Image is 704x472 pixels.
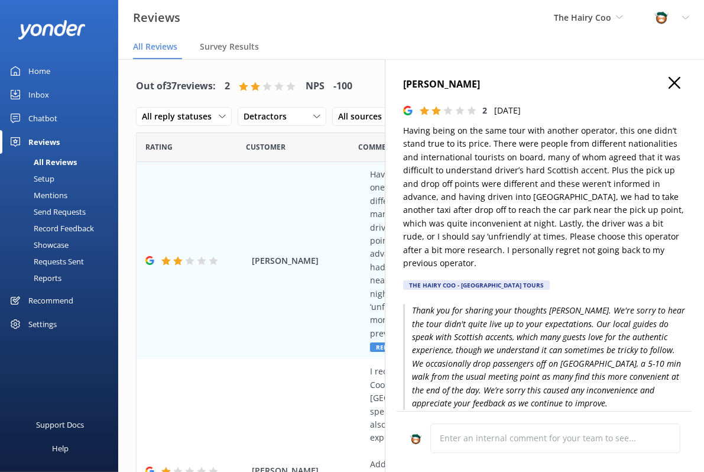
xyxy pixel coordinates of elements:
[28,130,60,154] div: Reviews
[7,170,54,187] div: Setup
[133,8,180,27] h3: Reviews
[200,41,259,53] span: Survey Results
[252,254,364,267] span: [PERSON_NAME]
[133,41,177,53] span: All Reviews
[482,105,487,116] span: 2
[7,187,67,203] div: Mentions
[28,83,49,106] div: Inbox
[7,270,61,286] div: Reports
[338,110,389,123] span: All sources
[653,9,670,27] img: 457-1738239164.png
[403,304,686,410] p: Thank you for sharing your thoughts [PERSON_NAME]. We're sorry to hear the tour didn't quite live...
[403,77,686,92] h4: [PERSON_NAME]
[7,253,84,270] div: Requests Sent
[7,270,118,286] a: Reports
[370,168,606,340] div: Having being on the same tour with another operator, this one didn’t stand true to its price. The...
[136,79,216,94] h4: Out of 37 reviews:
[52,437,69,460] div: Help
[7,220,118,237] a: Record Feedback
[7,203,86,220] div: Send Requests
[28,289,73,312] div: Recommend
[7,237,69,253] div: Showcase
[7,253,118,270] a: Requests Sent
[28,59,50,83] div: Home
[554,12,611,23] span: The Hairy Coo
[246,141,286,153] span: Date
[244,110,294,123] span: Detractors
[7,187,118,203] a: Mentions
[494,104,521,117] p: [DATE]
[145,141,173,153] span: Date
[225,79,230,94] h4: 2
[403,124,686,270] p: Having being on the same tour with another operator, this one didn’t stand true to its price. The...
[408,432,423,447] img: 457-1738239164.png
[28,312,57,336] div: Settings
[7,203,118,220] a: Send Requests
[669,77,680,90] button: Close
[306,79,325,94] h4: NPS
[142,110,219,123] span: All reply statuses
[7,237,118,253] a: Showcase
[37,413,85,437] div: Support Docs
[333,79,352,94] h4: -100
[7,154,77,170] div: All Reviews
[403,280,550,290] div: The Hairy Coo - [GEOGRAPHIC_DATA] Tours
[7,220,94,237] div: Record Feedback
[7,170,118,187] a: Setup
[18,20,86,40] img: yonder-white-logo.png
[358,141,396,153] span: Question
[7,154,118,170] a: All Reviews
[28,106,57,130] div: Chatbot
[370,342,414,352] span: Replied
